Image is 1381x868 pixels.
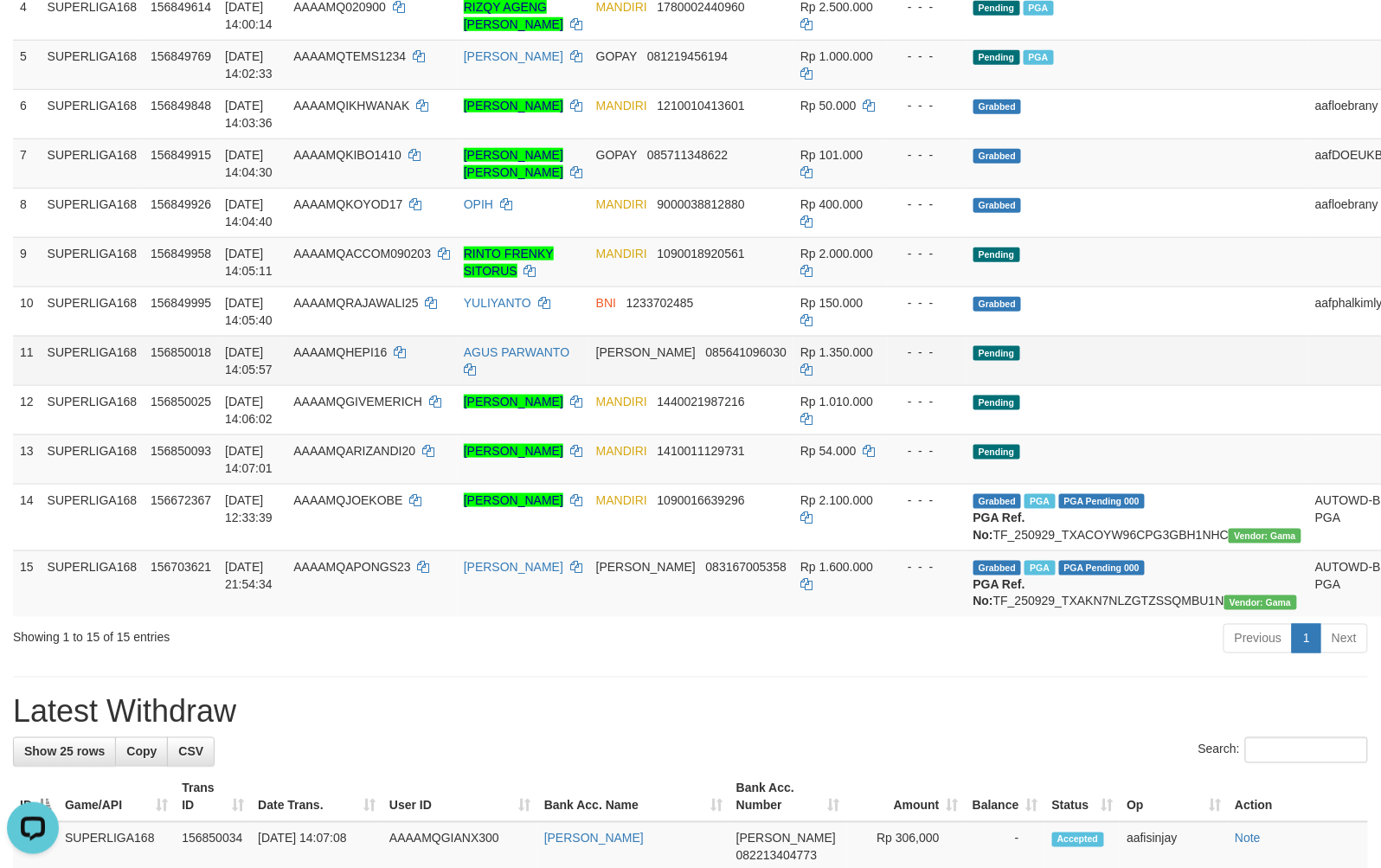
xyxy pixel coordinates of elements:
span: Rp 1.350.000 [800,345,873,359]
span: AAAAMQTEMS1234 [293,49,406,63]
span: Rp 2.100.000 [800,493,873,507]
th: Status: activate to sort column ascending [1045,773,1121,822]
span: 156849958 [151,247,211,260]
span: AAAAMQAPONGS23 [293,560,410,574]
td: SUPERLIGA168 [41,336,145,385]
td: 9 [13,237,41,286]
div: Showing 1 to 15 of 15 entries [13,622,562,646]
input: Search: [1245,737,1368,763]
span: Accepted [1052,833,1104,847]
div: - - - [894,48,960,65]
span: Rp 1.000.000 [800,49,873,63]
span: [DATE] 21:54:34 [225,560,273,591]
th: Op: activate to sort column ascending [1120,773,1228,822]
td: TF_250929_TXAKN7NLZGTZSSQMBU1N [967,550,1308,617]
span: AAAAMQKOYOD17 [293,197,402,211]
a: RINTO FRENKY SITORUS [464,247,554,278]
span: Pending [973,445,1020,460]
th: Bank Acc. Name: activate to sort column ascending [537,773,729,822]
td: SUPERLIGA168 [41,40,145,89]
span: Copy 1090016639296 to clipboard [658,493,745,507]
span: [DATE] 14:05:11 [225,247,273,278]
td: 12 [13,385,41,434]
span: Grabbed [973,100,1022,114]
div: - - - [894,492,960,509]
span: Copy 1090018920561 to clipboard [658,247,745,260]
span: Grabbed [973,494,1022,509]
div: - - - [894,146,960,164]
span: [DATE] 14:02:33 [225,49,273,80]
span: [DATE] 12:33:39 [225,493,273,524]
span: Marked by aafsengchandara [1025,494,1055,509]
span: Rp 150.000 [800,296,863,310]
a: [PERSON_NAME] [464,560,563,574]
a: OPIH [464,197,493,211]
td: SUPERLIGA168 [41,550,145,617]
span: MANDIRI [596,395,647,408]
th: Game/API: activate to sort column ascending [58,773,175,822]
td: 10 [13,286,41,336]
a: YULIYANTO [464,296,531,310]
td: SUPERLIGA168 [41,237,145,286]
span: [PERSON_NAME] [736,832,836,845]
td: SUPERLIGA168 [41,385,145,434]
span: [DATE] 14:06:02 [225,395,273,426]
td: SUPERLIGA168 [41,484,145,550]
span: AAAAMQJOEKOBE [293,493,402,507]
label: Search: [1198,737,1368,763]
a: [PERSON_NAME] [544,832,644,845]
h1: Latest Withdraw [13,695,1368,730]
span: Rp 1.010.000 [800,395,873,408]
span: AAAAMQIKHWANAK [293,99,409,113]
a: AGUS PARWANTO [464,345,569,359]
span: GOPAY [596,148,637,162]
span: GOPAY [596,49,637,63]
a: [PERSON_NAME] [464,395,563,408]
span: AAAAMQGIVEMERICH [293,395,422,408]
span: AAAAMQKIBO1410 [293,148,401,162]
th: Date Trans.: activate to sort column ascending [251,773,382,822]
td: 13 [13,434,41,484]
span: Grabbed [973,149,1022,164]
span: Pending [973,346,1020,361]
span: Pending [973,50,1020,65]
div: - - - [894,558,960,575]
a: Copy [115,737,168,767]
span: Rp 101.000 [800,148,863,162]
td: 15 [13,550,41,617]
span: [DATE] 14:07:01 [225,444,273,475]
span: Copy 1410011129731 to clipboard [658,444,745,458]
span: Rp 2.000.000 [800,247,873,260]
div: - - - [894,97,960,114]
td: 6 [13,89,41,138]
span: PGA Pending [1059,561,1146,575]
span: Copy 085641096030 to clipboard [706,345,787,359]
div: - - - [894,294,960,312]
span: 156703621 [151,560,211,574]
span: Marked by aafchhiseyha [1024,50,1054,65]
th: Bank Acc. Number: activate to sort column ascending [729,773,847,822]
a: [PERSON_NAME] [464,493,563,507]
span: 156849769 [151,49,211,63]
b: PGA Ref. No: [973,511,1025,542]
span: Copy 083167005358 to clipboard [706,560,787,574]
div: - - - [894,442,960,460]
span: 156849926 [151,197,211,211]
span: 156850093 [151,444,211,458]
span: Rp 400.000 [800,197,863,211]
td: 5 [13,40,41,89]
a: [PERSON_NAME] [464,49,563,63]
span: MANDIRI [596,197,647,211]
span: Copy [126,745,157,759]
span: MANDIRI [596,247,647,260]
th: Amount: activate to sort column ascending [847,773,966,822]
a: Show 25 rows [13,737,116,767]
span: Rp 1.600.000 [800,560,873,574]
th: User ID: activate to sort column ascending [382,773,537,822]
span: 156672367 [151,493,211,507]
span: [DATE] 14:04:30 [225,148,273,179]
td: 8 [13,188,41,237]
button: Open LiveChat chat widget [7,7,59,59]
th: Action [1228,773,1368,822]
span: CSV [178,745,203,759]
